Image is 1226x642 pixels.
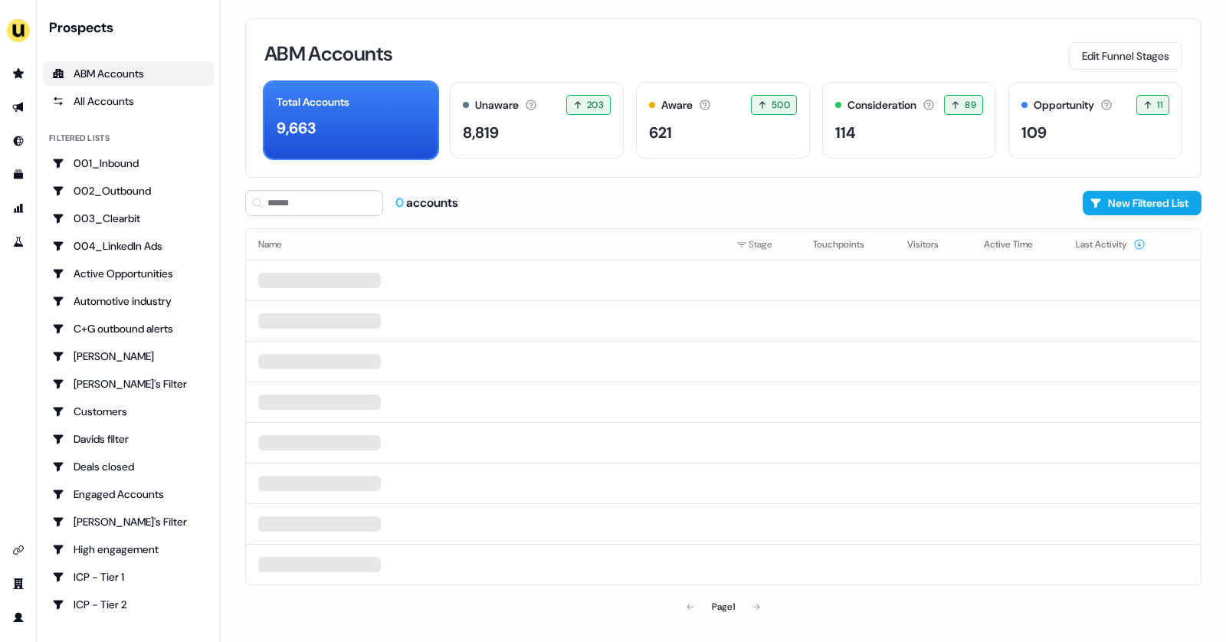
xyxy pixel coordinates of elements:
a: Go to Charlotte Stone [43,344,214,368]
div: 109 [1021,121,1047,144]
div: Page 1 [712,599,735,614]
a: ABM Accounts [43,61,214,86]
button: Last Activity [1076,231,1146,258]
div: All Accounts [52,93,205,109]
a: Go to outbound experience [6,95,31,120]
a: Go to Customers [43,399,214,424]
div: Filtered lists [49,132,110,145]
div: [PERSON_NAME]'s Filter [52,514,205,529]
a: Go to Inbound [6,129,31,153]
a: Go to Charlotte's Filter [43,372,214,396]
th: Name [246,229,724,260]
span: 500 [772,97,790,113]
a: Go to integrations [6,538,31,562]
span: 203 [587,97,604,113]
a: Go to Automotive industry [43,289,214,313]
span: 89 [965,97,976,113]
a: Go to profile [6,605,31,630]
a: Go to experiments [6,230,31,254]
button: Edit Funnel Stages [1069,42,1182,70]
div: 004_LinkedIn Ads [52,238,205,254]
h3: ABM Accounts [264,44,392,64]
a: Go to Davids filter [43,427,214,451]
div: Davids filter [52,431,205,447]
div: ICP - Tier 2 [52,597,205,612]
div: 003_Clearbit [52,211,205,226]
a: Go to Engaged Accounts [43,482,214,506]
div: accounts [395,195,458,211]
div: Opportunity [1034,97,1094,113]
a: Go to Active Opportunities [43,261,214,286]
button: Visitors [907,231,957,258]
a: Go to prospects [6,61,31,86]
a: Go to attribution [6,196,31,221]
span: 11 [1157,97,1162,113]
div: 8,819 [463,121,499,144]
div: C+G outbound alerts [52,321,205,336]
div: Prospects [49,18,214,37]
div: 9,663 [277,116,316,139]
a: Go to ICP - Tier 1 [43,565,214,589]
div: 621 [649,121,672,144]
div: Aware [661,97,693,113]
span: 0 [395,195,406,211]
div: Unaware [475,97,519,113]
div: Active Opportunities [52,266,205,281]
a: Go to C+G outbound alerts [43,316,214,341]
div: Consideration [847,97,916,113]
div: Deals closed [52,459,205,474]
div: High engagement [52,542,205,557]
div: 114 [835,121,856,144]
div: 002_Outbound [52,183,205,198]
a: All accounts [43,89,214,113]
a: Go to 003_Clearbit [43,206,214,231]
div: ICP - Tier 1 [52,569,205,585]
a: Go to 002_Outbound [43,179,214,203]
button: New Filtered List [1083,191,1201,215]
a: Go to team [6,572,31,596]
a: Go to ICP - Tier 2 [43,592,214,617]
button: Active Time [984,231,1051,258]
div: Stage [736,237,788,252]
div: Engaged Accounts [52,486,205,502]
a: Go to 001_Inbound [43,151,214,175]
div: 001_Inbound [52,156,205,171]
div: [PERSON_NAME]'s Filter [52,376,205,391]
div: ABM Accounts [52,66,205,81]
a: Go to Geneviève's Filter [43,509,214,534]
div: [PERSON_NAME] [52,349,205,364]
button: Touchpoints [813,231,883,258]
div: Total Accounts [277,94,349,110]
div: Customers [52,404,205,419]
a: Go to 004_LinkedIn Ads [43,234,214,258]
div: Automotive industry [52,293,205,309]
a: Go to Deals closed [43,454,214,479]
a: Go to High engagement [43,537,214,562]
a: Go to templates [6,162,31,187]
